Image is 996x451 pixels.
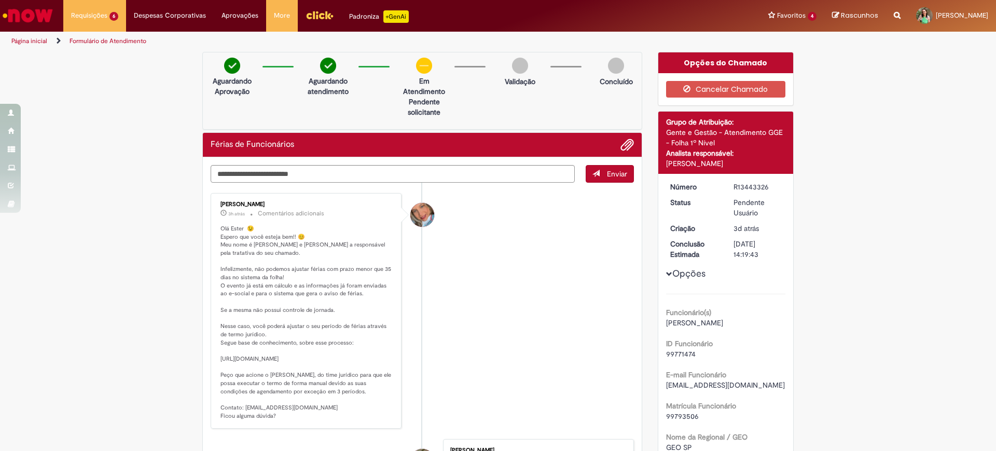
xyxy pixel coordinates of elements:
div: [PERSON_NAME] [666,158,786,169]
img: click_logo_yellow_360x200.png [306,7,334,23]
span: 3h atrás [228,211,245,217]
div: Opções do Chamado [658,52,794,73]
b: E-mail Funcionário [666,370,726,379]
span: 4 [808,12,817,21]
span: Despesas Corporativas [134,10,206,21]
span: 99793506 [666,412,699,421]
div: R13443326 [734,182,782,192]
button: Enviar [586,165,634,183]
p: Pendente solicitante [399,97,449,117]
p: Aguardando atendimento [303,76,353,97]
img: img-circle-grey.png [512,58,528,74]
p: Aguardando Aprovação [207,76,257,97]
dt: Status [662,197,726,208]
dt: Conclusão Estimada [662,239,726,259]
div: 25/08/2025 10:19:39 [734,223,782,234]
div: Pendente Usuário [734,197,782,218]
span: 6 [109,12,118,21]
span: 3d atrás [734,224,759,233]
p: +GenAi [383,10,409,23]
p: Concluído [600,76,633,87]
b: Nome da Regional / GEO [666,432,748,442]
button: Cancelar Chamado [666,81,786,98]
img: check-circle-green.png [320,58,336,74]
div: Jacqueline Andrade Galani [410,203,434,227]
span: [PERSON_NAME] [936,11,988,20]
ul: Trilhas de página [8,32,656,51]
h2: Férias de Funcionários Histórico de tíquete [211,140,294,149]
small: Comentários adicionais [258,209,324,218]
time: 25/08/2025 10:19:39 [734,224,759,233]
div: Grupo de Atribuição: [666,117,786,127]
div: [PERSON_NAME] [220,201,393,208]
span: Favoritos [777,10,806,21]
a: Rascunhos [832,11,878,21]
a: Página inicial [11,37,47,45]
span: [PERSON_NAME] [666,318,723,327]
img: check-circle-green.png [224,58,240,74]
b: Funcionário(s) [666,308,711,317]
button: Adicionar anexos [620,138,634,152]
span: More [274,10,290,21]
dt: Criação [662,223,726,234]
span: Enviar [607,169,627,179]
img: circle-minus.png [416,58,432,74]
span: [EMAIL_ADDRESS][DOMAIN_NAME] [666,380,785,390]
div: Padroniza [349,10,409,23]
div: [DATE] 14:19:43 [734,239,782,259]
div: Gente e Gestão - Atendimento GGE - Folha 1º Nível [666,127,786,148]
p: Validação [505,76,535,87]
textarea: Digite sua mensagem aqui... [211,165,575,183]
p: Olá Ester 😉 Espero que você esteja bem!! 😊 Meu nome é [PERSON_NAME] e [PERSON_NAME] a responsável... [220,225,393,420]
img: ServiceNow [1,5,54,26]
img: img-circle-grey.png [608,58,624,74]
b: ID Funcionário [666,339,713,348]
a: Formulário de Atendimento [70,37,146,45]
dt: Número [662,182,726,192]
span: Requisições [71,10,107,21]
div: Analista responsável: [666,148,786,158]
b: Matrícula Funcionário [666,401,736,411]
span: Rascunhos [841,10,878,20]
span: Aprovações [222,10,258,21]
span: 99771474 [666,349,696,359]
p: Em Atendimento [399,76,449,97]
